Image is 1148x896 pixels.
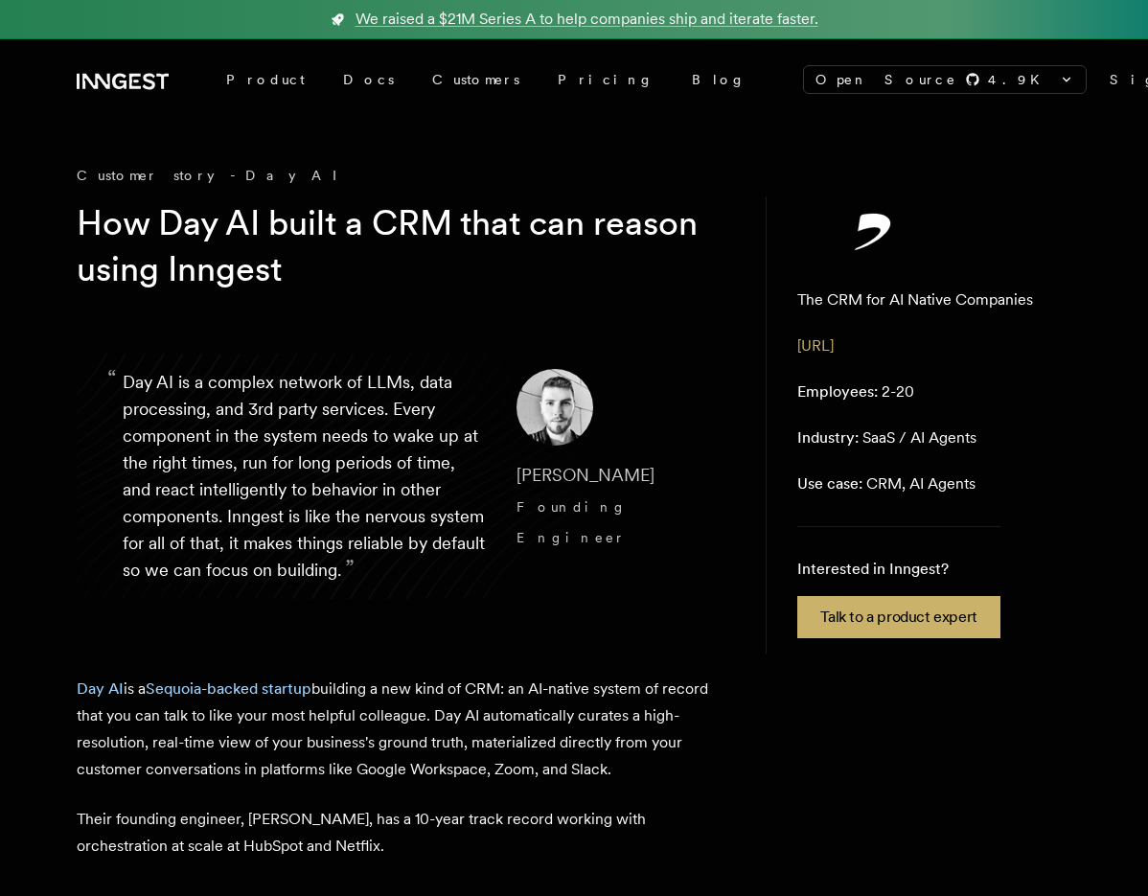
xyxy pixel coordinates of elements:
div: Customer story - Day AI [77,166,735,185]
a: Talk to a product expert [797,596,999,638]
p: is a building a new kind of CRM: an AI-native system of record that you can talk to like your mos... [77,676,735,783]
a: [URL] [797,336,834,355]
a: Day AI [77,679,124,698]
a: Customers [413,62,539,97]
p: Day AI is a complex network of LLMs, data processing, and 3rd party services. Every component in ... [123,369,486,584]
a: Blog [673,62,765,97]
span: Industry: [797,428,859,447]
img: Image of Erik Munson [517,369,593,446]
p: CRM, AI Agents [797,472,976,495]
a: Pricing [539,62,673,97]
a: Sequoia-backed startup [146,679,311,698]
p: SaaS / AI Agents [797,426,976,449]
p: Interested in Inngest? [797,558,999,581]
span: [PERSON_NAME] [517,465,654,485]
span: 4.9 K [988,70,1051,89]
span: We raised a $21M Series A to help companies ship and iterate faster. [356,8,818,31]
span: “ [107,373,117,384]
a: Docs [324,62,413,97]
span: Founding Engineer [517,499,628,545]
p: 2-20 [797,380,914,403]
span: Use case: [797,474,862,493]
span: Employees: [797,382,878,401]
p: Their founding engineer, [PERSON_NAME], has a 10-year track record working with orchestration at ... [77,806,735,860]
h1: How Day AI built a CRM that can reason using Inngest [77,200,704,292]
div: Product [207,62,324,97]
p: The CRM for AI Native Companies [797,288,1033,311]
span: ” [345,554,355,582]
span: Open Source [815,70,957,89]
img: Day AI's logo [797,212,951,250]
